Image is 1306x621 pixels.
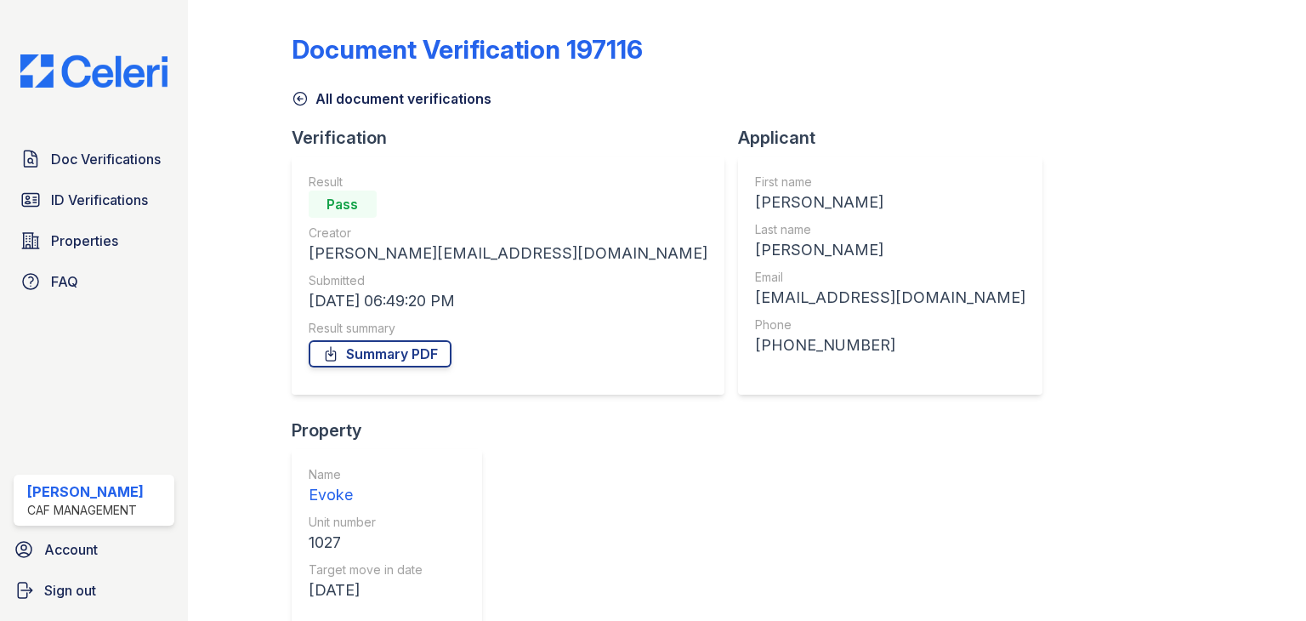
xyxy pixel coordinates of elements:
div: Unit number [309,514,423,531]
div: Verification [292,126,738,150]
div: [PERSON_NAME][EMAIL_ADDRESS][DOMAIN_NAME] [309,242,707,265]
div: Property [292,419,496,442]
a: Summary PDF [309,340,451,367]
div: First name [755,174,1025,191]
div: Result [309,174,707,191]
div: Name [309,466,423,483]
span: ID Verifications [51,190,148,210]
div: Evoke [309,483,423,507]
div: Target move in date [309,561,423,578]
div: Last name [755,221,1025,238]
div: Submitted [309,272,707,289]
div: CAF Management [27,502,144,519]
a: Doc Verifications [14,142,174,176]
a: ID Verifications [14,183,174,217]
span: Properties [51,231,118,251]
a: Properties [14,224,174,258]
span: Account [44,539,98,560]
div: Creator [309,225,707,242]
div: Applicant [738,126,1056,150]
div: Pass [309,191,377,218]
div: Result summary [309,320,707,337]
a: Sign out [7,573,181,607]
a: FAQ [14,265,174,299]
div: [PERSON_NAME] [755,191,1025,214]
img: CE_Logo_Blue-a8612792a0a2168367f1c8372b55b34899dd931a85d93a1a3d3e32e68fde9ad4.png [7,54,181,88]
div: [DATE] 06:49:20 PM [309,289,707,313]
span: Sign out [44,580,96,601]
a: Account [7,533,181,567]
div: Phone [755,316,1025,333]
div: Document Verification 197116 [292,34,643,65]
span: FAQ [51,271,78,292]
div: [EMAIL_ADDRESS][DOMAIN_NAME] [755,286,1025,310]
div: Email [755,269,1025,286]
span: Doc Verifications [51,149,161,169]
div: 1027 [309,531,423,555]
div: [PHONE_NUMBER] [755,333,1025,357]
div: [PERSON_NAME] [755,238,1025,262]
div: [DATE] [309,578,423,602]
div: [PERSON_NAME] [27,481,144,502]
a: Name Evoke [309,466,423,507]
a: All document verifications [292,88,491,109]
